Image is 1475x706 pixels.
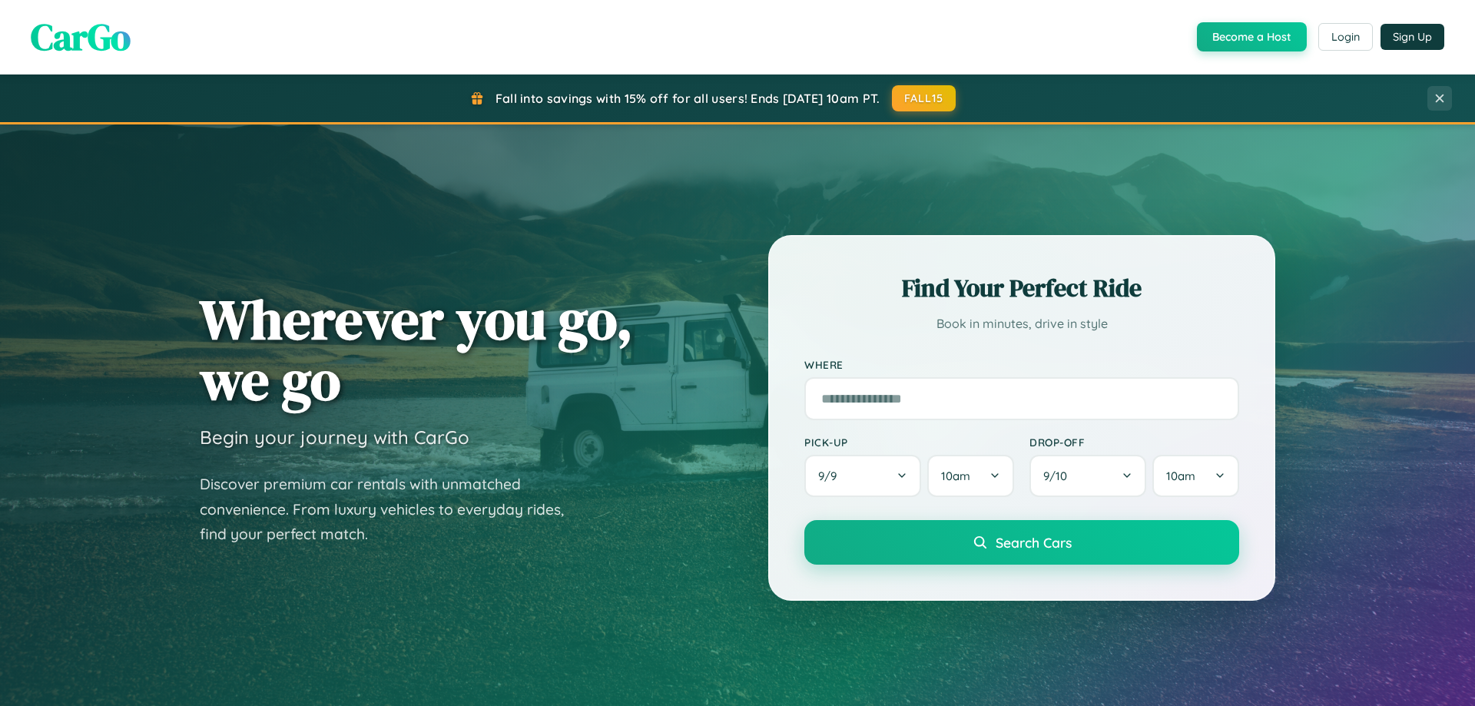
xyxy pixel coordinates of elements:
[31,12,131,62] span: CarGo
[496,91,880,106] span: Fall into savings with 15% off for all users! Ends [DATE] 10am PT.
[1043,469,1075,483] span: 9 / 10
[804,271,1239,305] h2: Find Your Perfect Ride
[200,289,633,410] h1: Wherever you go, we go
[927,455,1014,497] button: 10am
[941,469,970,483] span: 10am
[1318,23,1373,51] button: Login
[1381,24,1444,50] button: Sign Up
[804,436,1014,449] label: Pick-up
[1029,455,1146,497] button: 9/10
[1197,22,1307,51] button: Become a Host
[804,358,1239,371] label: Where
[804,520,1239,565] button: Search Cars
[804,455,921,497] button: 9/9
[200,426,469,449] h3: Begin your journey with CarGo
[1029,436,1239,449] label: Drop-off
[804,313,1239,335] p: Book in minutes, drive in style
[200,472,584,547] p: Discover premium car rentals with unmatched convenience. From luxury vehicles to everyday rides, ...
[996,534,1072,551] span: Search Cars
[892,85,956,111] button: FALL15
[1166,469,1195,483] span: 10am
[1152,455,1239,497] button: 10am
[818,469,844,483] span: 9 / 9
